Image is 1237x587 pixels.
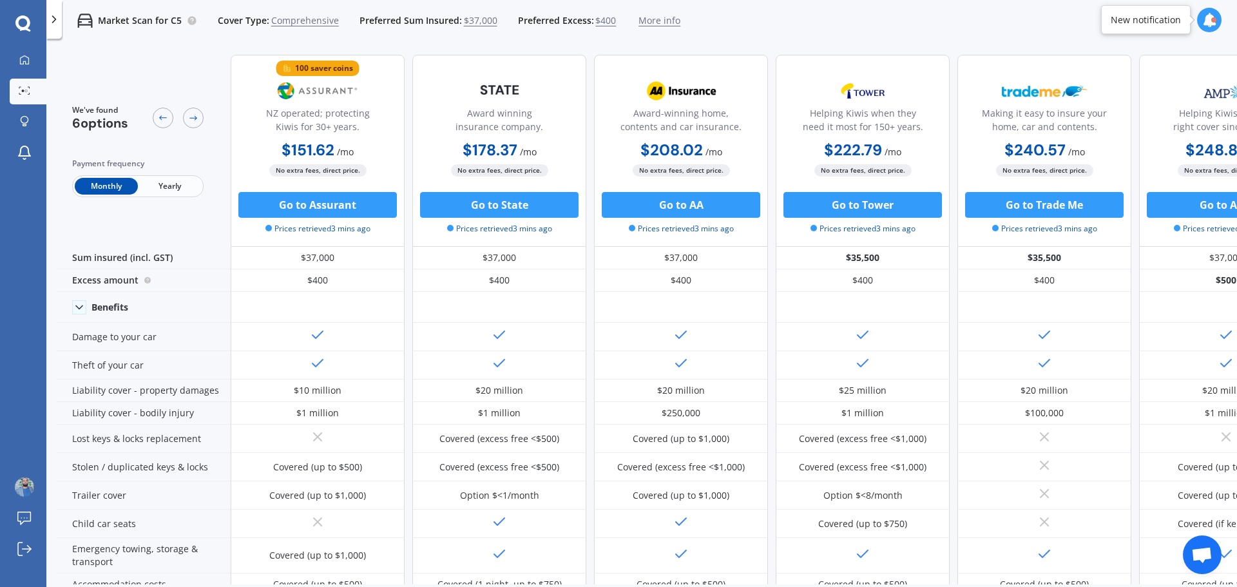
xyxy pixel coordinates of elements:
[77,13,93,28] img: car.f15378c7a67c060ca3f3.svg
[783,192,942,218] button: Go to Tower
[423,106,575,139] div: Award winning insurance company.
[238,192,397,218] button: Go to Assurant
[420,192,579,218] button: Go to State
[787,106,939,139] div: Helping Kiwis when they need it most for 150+ years.
[520,146,537,158] span: / mo
[57,402,231,425] div: Liability cover - bodily injury
[57,481,231,510] div: Trailer cover
[294,384,341,397] div: $10 million
[439,432,559,445] div: Covered (excess free <$500)
[218,14,269,27] span: Cover Type:
[638,14,680,27] span: More info
[460,489,539,502] div: Option $<1/month
[463,140,517,160] b: $178.37
[810,223,916,235] span: Prices retrieved 3 mins ago
[776,247,950,269] div: $35,500
[138,178,201,195] span: Yearly
[296,407,339,419] div: $1 million
[1183,535,1222,574] a: Open chat
[662,407,700,419] div: $250,000
[57,380,231,402] div: Liability cover - property damages
[957,269,1131,292] div: $400
[283,64,292,73] img: points
[265,223,370,235] span: Prices retrieved 3 mins ago
[602,192,760,218] button: Go to AA
[269,489,366,502] div: Covered (up to $1,000)
[823,489,903,502] div: Option $<8/month
[957,247,1131,269] div: $35,500
[885,146,901,158] span: / mo
[968,106,1120,139] div: Making it easy to insure your home, car and contents.
[337,146,354,158] span: / mo
[814,164,912,177] span: No extra fees, direct price.
[638,75,724,107] img: AA.webp
[594,269,768,292] div: $400
[799,432,926,445] div: Covered (excess free <$1,000)
[57,538,231,573] div: Emergency towing, storage & transport
[231,247,405,269] div: $37,000
[518,14,594,27] span: Preferred Excess:
[360,14,462,27] span: Preferred Sum Insured:
[824,140,882,160] b: $222.79
[1111,14,1181,26] div: New notification
[57,269,231,292] div: Excess amount
[412,247,586,269] div: $37,000
[996,164,1093,177] span: No extra fees, direct price.
[451,164,548,177] span: No extra fees, direct price.
[1068,146,1085,158] span: / mo
[629,223,734,235] span: Prices retrieved 3 mins ago
[57,425,231,453] div: Lost keys & locks replacement
[242,106,394,139] div: NZ operated; protecting Kiwis for 30+ years.
[464,14,497,27] span: $37,000
[91,302,128,313] div: Benefits
[839,384,887,397] div: $25 million
[439,461,559,474] div: Covered (excess free <$500)
[15,477,34,497] img: ACg8ocI9-glbHnXb73Il1afYzDVogbC_YcsOrFXTH6Hpbm7atJLHxwCP=s96-c
[633,432,729,445] div: Covered (up to $1,000)
[269,549,366,562] div: Covered (up to $1,000)
[965,192,1124,218] button: Go to Trade Me
[617,461,745,474] div: Covered (excess free <$1,000)
[595,14,616,27] span: $400
[273,461,362,474] div: Covered (up to $500)
[1002,75,1087,107] img: Trademe.webp
[57,510,231,538] div: Child car seats
[282,140,334,160] b: $151.62
[841,407,884,419] div: $1 million
[412,269,586,292] div: $400
[57,453,231,481] div: Stolen / duplicated keys & locks
[231,269,405,292] div: $400
[457,75,542,105] img: State-text-1.webp
[72,115,128,131] span: 6 options
[447,223,552,235] span: Prices retrieved 3 mins ago
[799,461,926,474] div: Covered (excess free <$1,000)
[57,247,231,269] div: Sum insured (incl. GST)
[57,323,231,351] div: Damage to your car
[72,157,204,170] div: Payment frequency
[295,62,353,75] div: 100 saver coins
[776,269,950,292] div: $400
[594,247,768,269] div: $37,000
[1021,384,1068,397] div: $20 million
[72,104,128,116] span: We've found
[1025,407,1064,419] div: $100,000
[275,75,360,107] img: Assurant.png
[818,517,907,530] div: Covered (up to $750)
[57,351,231,380] div: Theft of your car
[271,14,339,27] span: Comprehensive
[605,106,757,139] div: Award-winning home, contents and car insurance.
[633,164,730,177] span: No extra fees, direct price.
[1004,140,1066,160] b: $240.57
[633,489,729,502] div: Covered (up to $1,000)
[478,407,521,419] div: $1 million
[98,14,182,27] p: Market Scan for C5
[75,178,138,195] span: Monthly
[657,384,705,397] div: $20 million
[640,140,703,160] b: $208.02
[269,164,367,177] span: No extra fees, direct price.
[992,223,1097,235] span: Prices retrieved 3 mins ago
[705,146,722,158] span: / mo
[475,384,523,397] div: $20 million
[820,75,905,107] img: Tower.webp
